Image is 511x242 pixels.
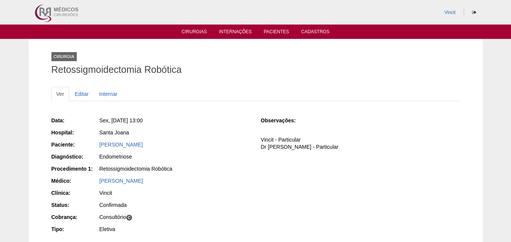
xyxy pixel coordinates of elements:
div: Procedimento 1: [51,165,99,173]
div: Eletiva [99,225,250,233]
a: Editar [70,87,94,101]
div: Data: [51,117,99,124]
a: Ver [51,87,69,101]
div: Santa Joana [99,129,250,136]
p: Vincit - Particular Dr [PERSON_NAME] - Particular [261,136,460,151]
div: Diagnóstico: [51,153,99,160]
a: [PERSON_NAME] [99,142,143,148]
a: Internações [219,29,252,37]
a: Cadastros [301,29,329,37]
div: Cobrança: [51,213,99,221]
div: Confirmada [99,201,250,209]
i: Sair [472,10,476,15]
a: Internar [94,87,122,101]
div: Clínica: [51,189,99,197]
a: Pacientes [264,29,289,37]
div: Cirurgia [51,52,77,61]
div: Médico: [51,177,99,185]
div: Vincit [99,189,250,197]
div: Observações: [261,117,308,124]
a: [PERSON_NAME] [99,178,143,184]
div: Hospital: [51,129,99,136]
div: Consultório [99,213,250,221]
div: Retossigmoidectomia Robótica [99,165,250,173]
div: Paciente: [51,141,99,148]
a: Vincit [444,10,455,15]
h1: Retossigmoidectomia Robótica [51,65,460,74]
div: Status: [51,201,99,209]
div: Endometriose [99,153,250,160]
div: Tipo: [51,225,99,233]
a: Cirurgias [182,29,207,37]
span: C [126,214,132,221]
span: Sex, [DATE] 13:00 [99,117,143,123]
